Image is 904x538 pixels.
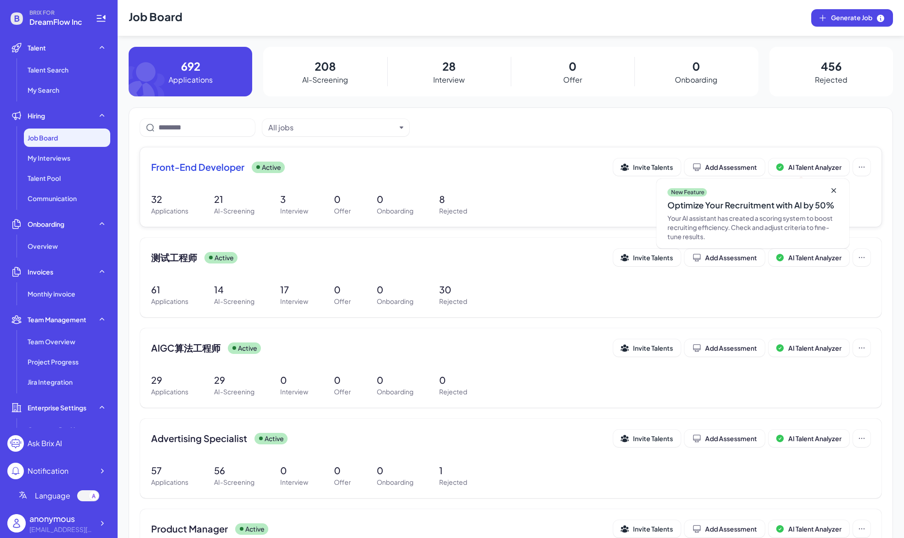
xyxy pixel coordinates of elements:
p: Onboarding [377,297,413,306]
p: Onboarding [377,477,413,487]
span: Language [35,490,70,501]
span: Generate Job [831,13,885,23]
p: 0 [334,192,351,206]
p: Interview [433,74,465,85]
span: Company Profile [28,425,79,434]
span: Overview [28,241,58,251]
button: Invite Talents [613,520,681,538]
p: Offer [334,387,351,397]
p: Active [245,524,265,534]
div: Add Assessment [692,524,757,533]
span: My Interviews [28,153,70,163]
span: AI Talent Analyzer [788,163,842,171]
p: 1 [439,464,467,477]
p: 17 [280,283,308,297]
p: 0 [377,192,413,206]
p: Interview [280,297,308,306]
div: Ask Brix AI [28,438,62,449]
button: AI Talent Analyzer [768,158,849,176]
span: Team Overview [28,337,75,346]
p: 57 [151,464,188,477]
p: 8 [439,192,467,206]
p: 0 [334,373,351,387]
span: AI Talent Analyzer [788,344,842,352]
span: Enterprise Settings [28,403,86,412]
p: Applications [151,297,188,306]
p: 29 [151,373,188,387]
span: Invite Talents [633,344,673,352]
p: 0 [334,283,351,297]
p: 692 [181,58,200,74]
span: DreamFlow Inc [29,17,85,28]
p: New Feature [671,189,704,196]
p: 0 [569,58,576,74]
p: Applications [169,74,213,85]
div: Add Assessment [692,253,757,262]
span: AI Talent Analyzer [788,253,842,262]
p: Interview [280,387,308,397]
span: Onboarding [28,219,64,229]
p: Interview [280,206,308,216]
button: Add Assessment [684,158,765,176]
p: 0 [439,373,467,387]
span: Communication [28,194,77,203]
p: 56 [214,464,254,477]
button: AI Talent Analyzer [768,339,849,357]
span: AIGC算法工程师 [151,342,220,354]
span: Hiring [28,111,45,120]
p: Offer [334,477,351,487]
p: Offer [334,297,351,306]
span: Talent [28,43,46,52]
div: anonymous [29,512,94,525]
p: Offer [563,74,582,85]
p: 0 [377,464,413,477]
p: 0 [280,464,308,477]
p: 30 [439,283,467,297]
button: Invite Talents [613,339,681,357]
p: Offer [334,206,351,216]
p: Onboarding [675,74,718,85]
button: AI Talent Analyzer [768,520,849,538]
p: 0 [334,464,351,477]
span: Invite Talents [633,163,673,171]
span: Product Manager [151,522,228,535]
p: 208 [315,58,336,74]
button: Generate Job [811,9,893,27]
button: Add Assessment [684,339,765,357]
span: Team Management [28,315,86,324]
p: 21 [214,192,254,206]
p: Rejected [439,206,467,216]
p: Active [238,343,257,353]
span: 测试工程师 [151,251,197,264]
p: 0 [280,373,308,387]
p: Onboarding [377,387,413,397]
span: Front-End Developer [151,161,244,174]
div: Add Assessment [692,343,757,353]
p: 456 [821,58,842,74]
p: Interview [280,477,308,487]
button: Add Assessment [684,520,765,538]
p: 28 [442,58,456,74]
button: Add Assessment [684,249,765,266]
span: Talent Pool [28,174,61,183]
span: My Search [28,85,59,95]
p: Applications [151,477,188,487]
button: AI Talent Analyzer [768,430,849,447]
p: AI-Screening [214,387,254,397]
p: AI-Screening [214,297,254,306]
button: Invite Talents [613,249,681,266]
div: Add Assessment [692,163,757,172]
p: 61 [151,283,188,297]
p: Active [215,253,234,263]
p: 32 [151,192,188,206]
button: All jobs [268,122,396,133]
p: Applications [151,387,188,397]
span: Invoices [28,267,53,276]
p: 29 [214,373,254,387]
div: Optimize Your Recruitment with AI by 50% [667,199,838,212]
span: Project Progress [28,357,79,366]
span: BRIX FOR [29,9,85,17]
p: Active [262,163,281,172]
span: Advertising Specialist [151,432,247,445]
p: Rejected [815,74,847,85]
